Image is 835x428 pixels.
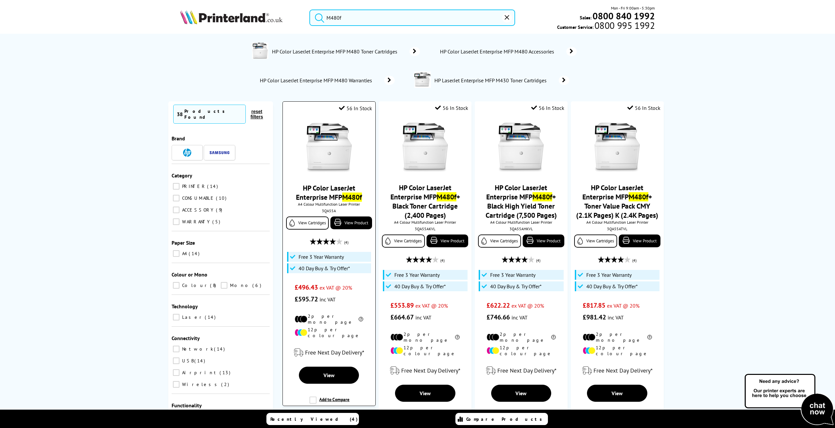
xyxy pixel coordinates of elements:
span: Paper Size [172,239,195,246]
mark: M480f [532,192,552,201]
span: ex VAT @ 20% [607,302,639,309]
b: 0800 840 1992 [593,10,655,22]
div: 56 In Stock [339,105,372,112]
span: ex VAT @ 20% [320,284,352,291]
span: £746.66 [487,313,510,321]
li: 12p per colour page [390,345,460,357]
span: Recently Viewed (4) [270,416,358,422]
div: modal_delivery [382,361,468,380]
li: 2p per mono page [295,313,363,325]
input: Network 14 [173,346,179,352]
label: Add to Compare [309,397,349,409]
a: View Product [523,234,564,247]
input: Search product or brand [309,10,515,26]
span: CONSUMABLE [180,195,215,201]
div: 3QA55A [288,208,370,213]
span: ACCESSORY [180,207,215,213]
span: Laser [180,314,204,320]
input: A4 14 [173,250,179,257]
input: Laser 14 [173,314,179,320]
span: 40 Day Buy & Try Offer* [490,283,542,290]
span: A4 Colour Multifunction Laser Printer [382,220,468,225]
span: 5 [212,219,222,225]
div: modal_delivery [286,343,372,362]
span: 14 [207,183,219,189]
a: View [395,385,455,402]
img: Open Live Chat window [743,373,835,427]
input: PRINTER 14 [173,183,179,190]
span: HP Color LaserJet Enterprise MFP M480 Accessories [440,48,557,55]
span: £817.85 [583,301,605,310]
input: Airprint 13 [173,369,179,376]
a: HP Color LaserJet Enterprise MFPM480f+ Black High Yield Toner Cartridge (7,500 Pages) [486,183,557,220]
span: Network [180,346,213,352]
span: 9 [216,207,224,213]
a: HP Color LaserJet Enterprise MFP M480 Toner Cartridges [272,43,420,60]
span: 0800 995 1992 [594,22,655,29]
img: Printerland Logo [180,10,282,24]
span: (4) [440,254,445,267]
a: HP Color LaserJet Enterprise MFP M480 Warranties [260,76,395,85]
li: 12p per colour page [487,345,556,357]
span: View [324,372,335,378]
span: (4) [632,254,637,267]
span: 40 Day Buy & Try Offer* [586,283,638,290]
span: 2 [221,381,231,387]
input: Colour 8 [173,282,179,289]
div: 56 In Stock [435,105,468,111]
img: HP-M480f-Front-Small.jpg [496,123,546,172]
div: modal_delivery [574,361,660,380]
span: 14 [189,251,201,256]
span: Functionality [172,402,202,409]
span: Mon - Fri 9:00am - 5:30pm [611,5,655,11]
span: 14 [205,314,217,320]
div: 3QA55AKVL [384,226,467,231]
span: View [420,390,431,397]
div: 56 In Stock [627,105,660,111]
img: 3PZ55A-conspage.jpg [414,71,431,88]
span: A4 Colour Multifunction Laser Printer [574,220,660,225]
a: View Cartridges [286,216,329,230]
a: View Cartridges [574,234,617,248]
div: modal_delivery [478,361,564,380]
span: £553.89 [390,301,414,310]
span: £981.42 [583,313,606,321]
a: HP Color LaserJet Enterprise MFPM480f [296,183,362,202]
span: inc VAT [415,314,431,321]
img: 3QA55A-departmentpage.jpg [252,43,268,59]
span: Technology [172,303,198,310]
span: A4 Colour Multifunction Laser Printer [478,220,564,225]
a: 0800 840 1992 [592,13,655,19]
li: 2p per mono page [390,331,460,343]
a: View Product [330,216,372,229]
a: HP Color LaserJet Enterprise MFPM480f+ Black Toner Cartridge (2,400 Pages) [390,183,460,220]
span: A4 Colour Multifunction Laser Printer [286,202,372,207]
a: View Cartridges [478,234,521,248]
span: Free Next Day Delivery* [594,367,653,374]
span: Category [172,172,192,179]
span: View [515,390,527,397]
span: HP LaserJet Enterprise MFP M430 Toner Cartridges [434,77,549,84]
li: 12p per colour page [295,327,363,338]
span: ex VAT @ 20% [415,302,448,309]
img: HP [183,149,191,157]
span: View [612,390,623,397]
a: Printerland Logo [180,10,301,26]
a: View Cartridges [382,234,425,248]
div: 3QA55ATVL [576,226,659,231]
span: Colour [180,282,209,288]
span: Connectivity [172,335,200,341]
span: Free 3 Year Warranty [586,272,632,278]
span: 40 Day Buy & Try Offer* [299,265,350,272]
span: Free Next Day Delivery* [401,367,460,374]
a: HP Color LaserJet Enterprise MFP M480 Accessories [440,47,577,56]
span: £595.72 [295,295,318,303]
mark: M480f [629,192,648,201]
span: ex VAT @ 20% [511,302,544,309]
a: HP Color LaserJet Enterprise MFPM480f+ Toner Value Pack CMY (2.1K Pages) K (2.4K Pages) [576,183,658,220]
span: Customer Service: [557,22,655,30]
span: 10 [216,195,228,201]
span: USB [180,358,194,364]
input: Mono 6 [221,282,227,289]
a: Recently Viewed (4) [266,413,359,425]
